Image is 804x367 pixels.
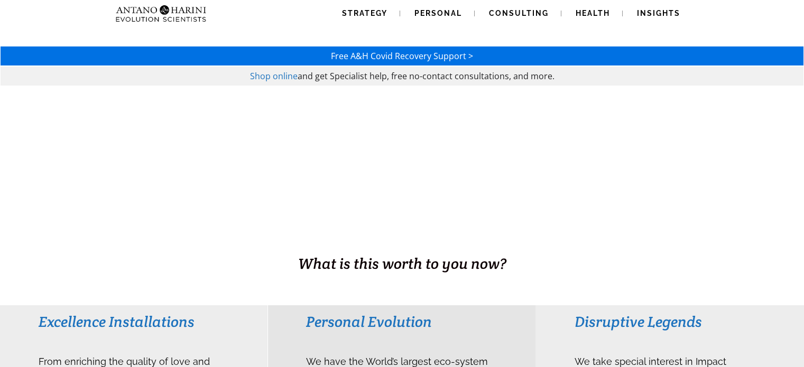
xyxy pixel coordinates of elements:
[306,312,497,331] h3: Personal Evolution
[575,312,765,331] h3: Disruptive Legends
[331,50,473,62] a: Free A&H Covid Recovery Support >
[298,254,506,273] span: What is this worth to you now?
[250,70,298,82] a: Shop online
[39,312,229,331] h3: Excellence Installations
[637,9,680,17] span: Insights
[342,9,387,17] span: Strategy
[298,70,555,82] span: and get Specialist help, free no-contact consultations, and more.
[1,231,803,253] h1: BUSINESS. HEALTH. Family. Legacy
[414,9,462,17] span: Personal
[489,9,549,17] span: Consulting
[576,9,610,17] span: Health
